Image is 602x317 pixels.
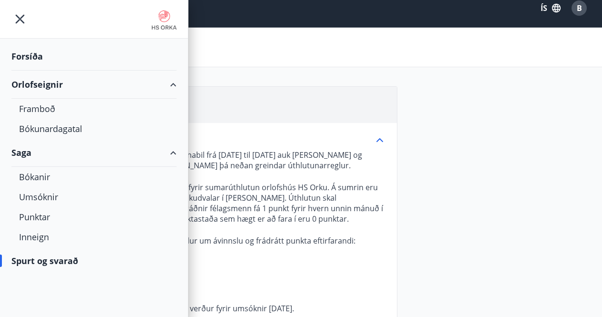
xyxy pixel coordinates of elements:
button: menu [11,10,29,28]
div: Punktar [19,207,169,227]
li: [PERSON_NAME]: 24 punktar [42,264,385,275]
div: Inneign [19,227,169,247]
div: Bókunardagatal [19,119,169,139]
p: Opnað er fyrir sumarúthlutun [DATE] og lokað verður fyrir umsóknir [DATE]. [23,303,385,314]
div: Saga [11,139,177,167]
li: [DATE] – [DATE] : 24 punktar [42,254,385,264]
p: Um miðjan mars [PERSON_NAME] á umsóknir fyrir sumarúthlutun orlofshús HS Orku. Á sumrin eru húsin... [23,182,385,224]
p: Úthlutun fer fram eftir punkta-kerfi og eru reglur um ávinnslu og frádrátt punkta eftirfarandi: [23,235,385,246]
div: Bókanir [19,167,169,187]
div: Útleiga á orlofstímabili [23,134,385,146]
span: B [577,3,582,13]
li: Vetrarúthlutun: 2 punktar dagurinn [42,285,385,296]
div: Orlofseignir [11,71,177,99]
p: Sumarmánuðum, frá [DATE] til [DATE], skíðatímabil frá [DATE] til [DATE] auk [PERSON_NAME] og áram... [23,150,385,171]
div: Umsóknir [19,187,169,207]
div: Framboð [19,99,169,119]
div: Spurt og svarað [11,247,177,275]
div: Forsíða [11,42,177,71]
li: Skíðatímabil: 12 punktar [42,275,385,285]
img: union_logo [152,10,177,30]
